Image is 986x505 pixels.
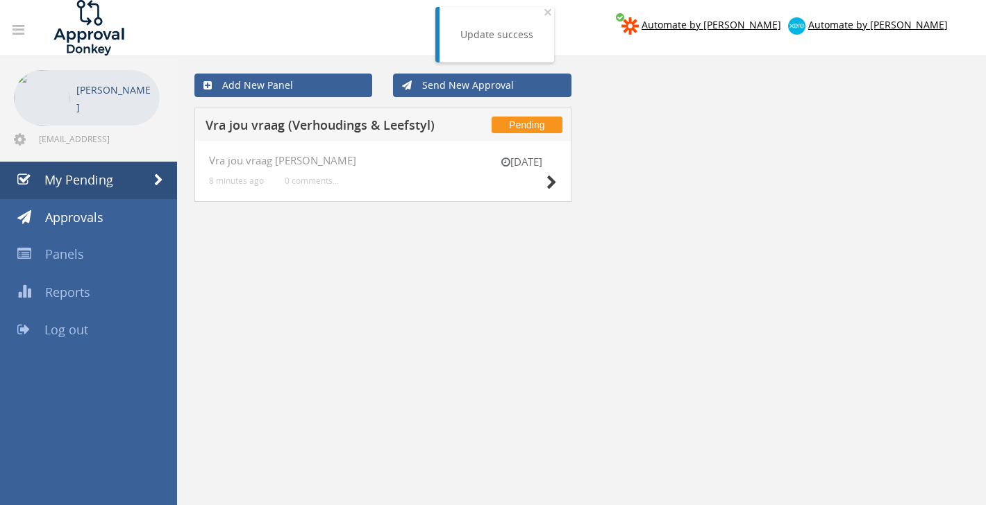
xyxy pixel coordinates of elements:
span: Automate by [PERSON_NAME] [642,18,781,31]
img: xero-logo.png [788,17,805,35]
span: Automate by [PERSON_NAME] [808,18,948,31]
span: Pending [492,117,562,133]
a: Send New Approval [393,74,571,97]
p: [PERSON_NAME] [76,81,153,116]
span: My Pending [44,171,113,188]
span: × [544,2,552,22]
div: Update success [460,28,533,42]
span: Reports [45,284,90,300]
span: Panels [45,246,84,262]
span: Log out [44,321,88,338]
h4: Vra jou vraag [PERSON_NAME] [209,155,557,166]
a: Add New Panel [194,74,372,97]
span: Approvals [45,209,103,225]
span: [EMAIL_ADDRESS][DOMAIN_NAME] [39,133,157,144]
img: zapier-logomark.png [621,17,639,35]
small: 0 comments... [285,176,339,186]
small: 8 minutes ago [209,176,264,186]
small: [DATE] [487,155,557,169]
h5: Vra jou vraag (Verhoudings & Leefstyl) [206,119,453,136]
